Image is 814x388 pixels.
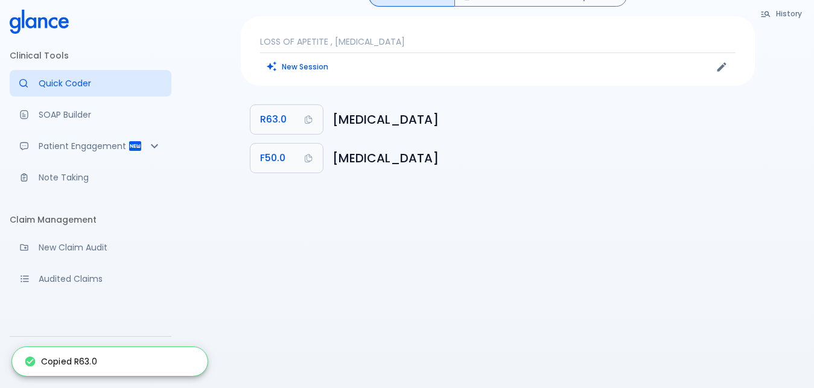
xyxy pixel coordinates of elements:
div: [PERSON_NAME]abeer [10,342,171,383]
button: Copy Code R63.0 to clipboard [250,105,323,134]
span: R63.0 [260,111,287,128]
h6: Anorexia nervosa [332,148,745,168]
a: Moramiz: Find ICD10AM codes instantly [10,70,171,97]
span: F50.0 [260,150,285,167]
div: Patient Reports & Referrals [10,133,171,159]
a: Audit a new claim [10,234,171,261]
p: Patient Engagement [39,140,128,152]
p: SOAP Builder [39,109,162,121]
button: Copy Code F50.0 to clipboard [250,144,323,173]
li: Clinical Tools [10,41,171,70]
button: History [754,5,809,22]
button: Edit [713,58,731,76]
h6: Anorexia [332,110,745,129]
p: New Claim Audit [39,241,162,253]
a: Monitor progress of claim corrections [10,297,171,323]
p: LOSS OF APETITE , [MEDICAL_DATA] [260,36,736,48]
a: View audited claims [10,266,171,292]
p: Audited Claims [39,273,162,285]
li: Claim Management [10,205,171,234]
div: Copied R63.0 [24,351,97,372]
button: Clears all inputs and results. [260,58,335,75]
a: Advanced note-taking [10,164,171,191]
a: Docugen: Compose a clinical documentation in seconds [10,101,171,128]
p: Note Taking [39,171,162,183]
p: Quick Coder [39,77,162,89]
